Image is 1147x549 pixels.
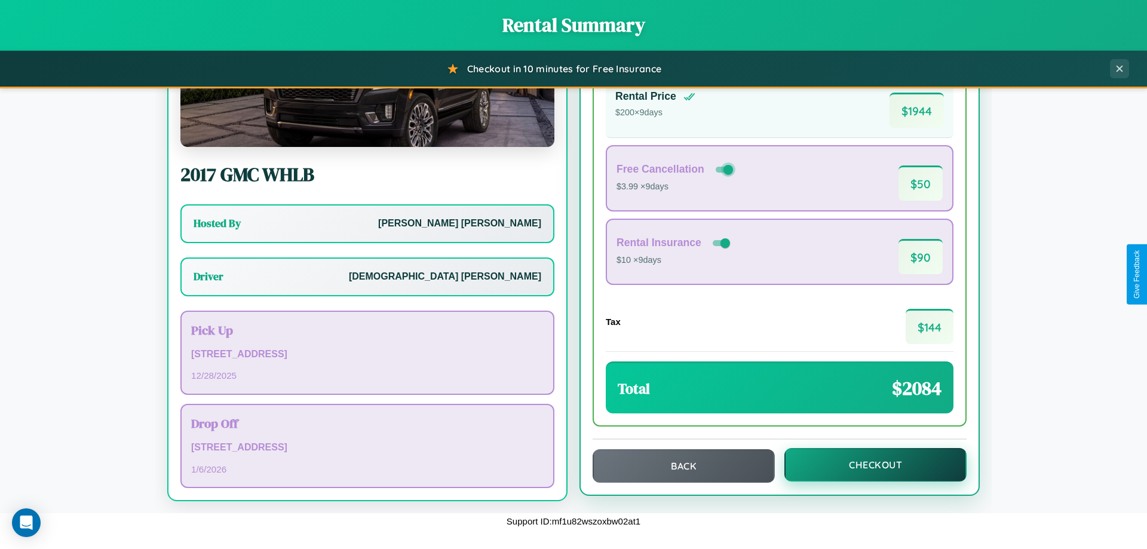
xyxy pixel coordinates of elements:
[898,239,943,274] span: $ 90
[615,90,676,103] h4: Rental Price
[892,375,941,401] span: $ 2084
[378,215,541,232] p: [PERSON_NAME] [PERSON_NAME]
[194,269,223,284] h3: Driver
[194,216,241,231] h3: Hosted By
[617,237,701,249] h4: Rental Insurance
[191,321,544,339] h3: Pick Up
[890,93,944,128] span: $ 1944
[906,309,953,344] span: $ 144
[617,253,732,268] p: $10 × 9 days
[618,379,650,398] h3: Total
[606,317,621,327] h4: Tax
[898,165,943,201] span: $ 50
[593,449,775,483] button: Back
[191,461,544,477] p: 1 / 6 / 2026
[615,105,695,121] p: $ 200 × 9 days
[180,161,554,188] h2: 2017 GMC WHLB
[191,415,544,432] h3: Drop Off
[12,12,1135,38] h1: Rental Summary
[191,439,544,456] p: [STREET_ADDRESS]
[12,508,41,537] div: Open Intercom Messenger
[349,268,541,286] p: [DEMOGRAPHIC_DATA] [PERSON_NAME]
[784,448,967,481] button: Checkout
[191,367,544,384] p: 12 / 28 / 2025
[617,179,735,195] p: $3.99 × 9 days
[1133,250,1141,299] div: Give Feedback
[507,513,640,529] p: Support ID: mf1u82wszoxbw02at1
[467,63,661,75] span: Checkout in 10 minutes for Free Insurance
[617,163,704,176] h4: Free Cancellation
[191,346,544,363] p: [STREET_ADDRESS]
